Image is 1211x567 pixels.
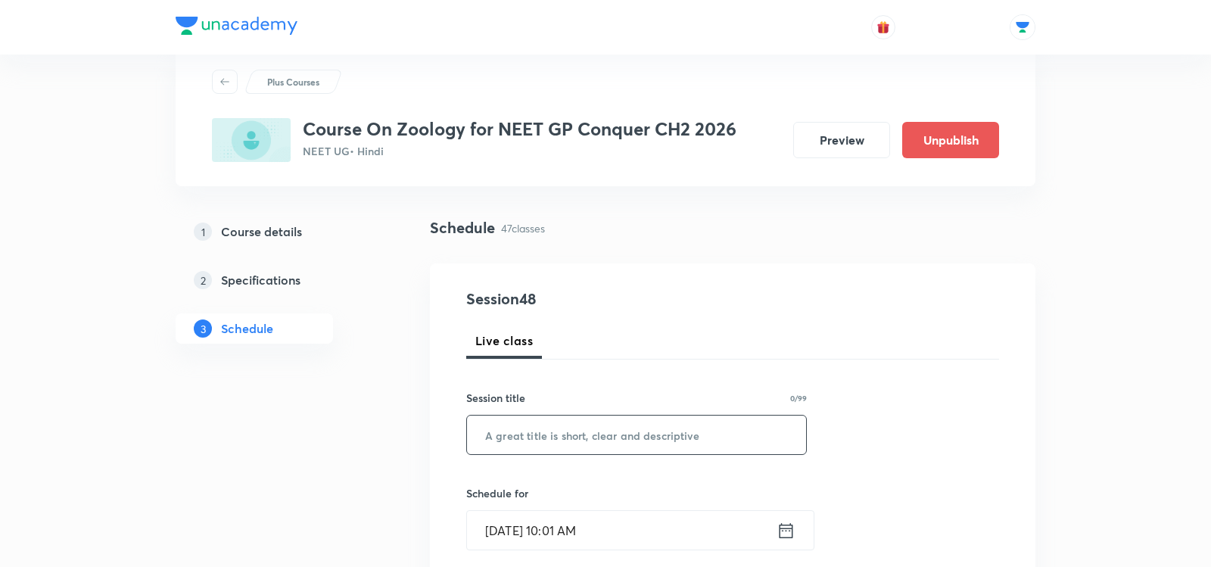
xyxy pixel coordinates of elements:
[1010,14,1035,40] img: Abhishek Singh
[430,217,495,239] h4: Schedule
[194,319,212,338] p: 3
[790,394,807,402] p: 0/99
[303,143,736,159] p: NEET UG • Hindi
[176,17,297,35] img: Company Logo
[221,271,300,289] h5: Specifications
[176,265,381,295] a: 2Specifications
[212,118,291,162] img: AB03FDBA-8FBA-4D8A-9A3D-F1BF2C9E60EE_plus.png
[267,75,319,89] p: Plus Courses
[221,223,302,241] h5: Course details
[475,332,533,350] span: Live class
[221,319,273,338] h5: Schedule
[466,390,525,406] h6: Session title
[876,20,890,34] img: avatar
[871,15,895,39] button: avatar
[176,217,381,247] a: 1Course details
[793,122,890,158] button: Preview
[303,118,736,140] h3: Course On Zoology for NEET GP Conquer CH2 2026
[176,17,297,39] a: Company Logo
[902,122,999,158] button: Unpublish
[466,288,742,310] h4: Session 48
[194,271,212,289] p: 2
[501,220,545,236] p: 47 classes
[467,416,806,454] input: A great title is short, clear and descriptive
[466,485,807,501] h6: Schedule for
[194,223,212,241] p: 1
